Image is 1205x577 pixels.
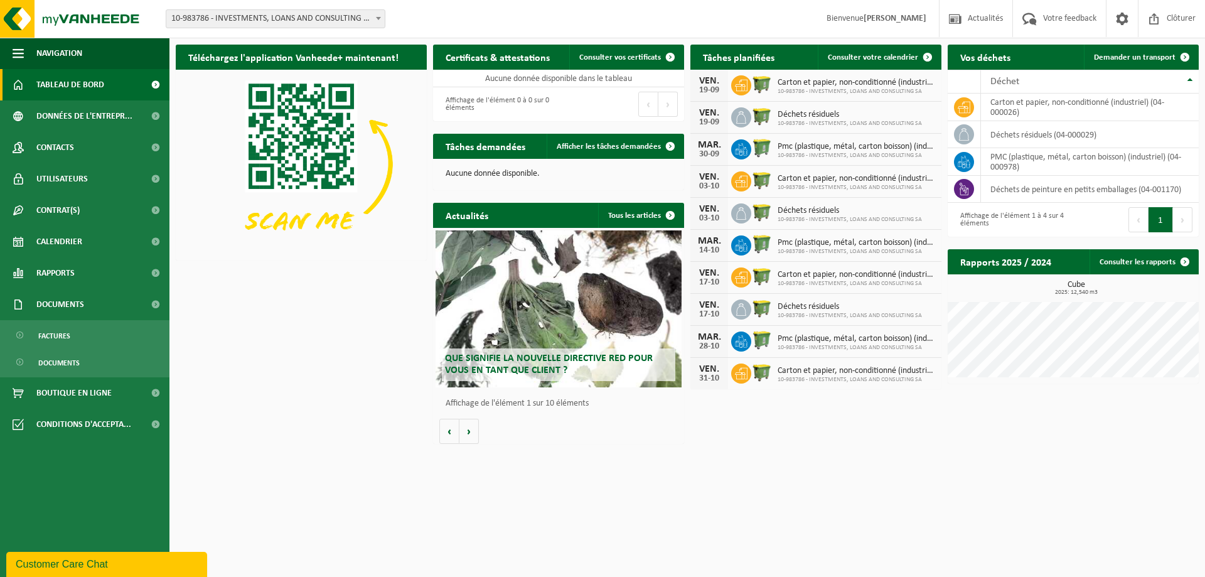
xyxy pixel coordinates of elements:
[1090,249,1197,274] a: Consulter les rapports
[697,364,722,374] div: VEN.
[697,310,722,319] div: 17-10
[751,234,773,255] img: WB-0770-HPE-GN-50
[778,110,922,120] span: Déchets résiduels
[948,45,1023,69] h2: Vos déchets
[954,281,1199,296] h3: Cube
[446,170,672,178] p: Aucune donnée disponible.
[751,105,773,127] img: WB-1100-HPE-GN-50
[778,142,935,152] span: Pmc (plastique, métal, carton boisson) (industriel)
[981,148,1199,176] td: PMC (plastique, métal, carton boisson) (industriel) (04-000978)
[778,184,935,191] span: 10-983786 - INVESTMENTS, LOANS AND CONSULTING SA
[778,120,922,127] span: 10-983786 - INVESTMENTS, LOANS AND CONSULTING SA
[697,236,722,246] div: MAR.
[598,203,683,228] a: Tous les articles
[36,409,131,440] span: Conditions d'accepta...
[557,143,661,151] span: Afficher les tâches demandées
[778,216,922,224] span: 10-983786 - INVESTMENTS, LOANS AND CONSULTING SA
[981,176,1199,203] td: déchets de peinture en petits emballages (04-001170)
[697,374,722,383] div: 31-10
[778,334,935,344] span: Pmc (plastique, métal, carton boisson) (industriel)
[828,53,918,62] span: Consulter votre calendrier
[778,280,935,288] span: 10-983786 - INVESTMENTS, LOANS AND CONSULTING SA
[697,172,722,182] div: VEN.
[166,10,385,28] span: 10-983786 - INVESTMENTS, LOANS AND CONSULTING SA - TUBIZE
[778,248,935,256] span: 10-983786 - INVESTMENTS, LOANS AND CONSULTING SA
[690,45,787,69] h2: Tâches planifiées
[778,376,935,384] span: 10-983786 - INVESTMENTS, LOANS AND CONSULTING SA
[697,86,722,95] div: 19-09
[981,94,1199,121] td: carton et papier, non-conditionné (industriel) (04-000026)
[751,138,773,159] img: WB-0770-HPE-GN-50
[445,353,653,375] span: Que signifie la nouvelle directive RED pour vous en tant que client ?
[36,69,104,100] span: Tableau de bord
[697,204,722,214] div: VEN.
[697,182,722,191] div: 03-10
[778,270,935,280] span: Carton et papier, non-conditionné (industriel)
[638,92,658,117] button: Previous
[36,163,88,195] span: Utilisateurs
[778,174,935,184] span: Carton et papier, non-conditionné (industriel)
[36,132,74,163] span: Contacts
[38,351,80,375] span: Documents
[36,100,132,132] span: Données de l'entrepr...
[864,14,926,23] strong: [PERSON_NAME]
[697,268,722,278] div: VEN.
[697,118,722,127] div: 19-09
[36,257,75,289] span: Rapports
[433,203,501,227] h2: Actualités
[697,108,722,118] div: VEN.
[36,226,82,257] span: Calendrier
[751,170,773,191] img: WB-1100-HPE-GN-50
[697,300,722,310] div: VEN.
[778,152,935,159] span: 10-983786 - INVESTMENTS, LOANS AND CONSULTING SA
[1149,207,1173,232] button: 1
[176,45,411,69] h2: Téléchargez l'application Vanheede+ maintenant!
[990,77,1019,87] span: Déchet
[697,150,722,159] div: 30-09
[778,78,935,88] span: Carton et papier, non-conditionné (industriel)
[1094,53,1176,62] span: Demander un transport
[697,140,722,150] div: MAR.
[1173,207,1192,232] button: Next
[579,53,661,62] span: Consulter vos certificats
[818,45,940,70] a: Consulter votre calendrier
[954,206,1067,234] div: Affichage de l'élément 1 à 4 sur 4 éléments
[436,230,682,387] a: Que signifie la nouvelle directive RED pour vous en tant que client ?
[954,289,1199,296] span: 2025: 12,540 m3
[751,298,773,319] img: WB-1100-HPE-GN-50
[36,38,82,69] span: Navigation
[751,73,773,95] img: WB-1100-HPE-GN-50
[439,419,459,444] button: Vorige
[697,278,722,287] div: 17-10
[38,324,70,348] span: Factures
[981,121,1199,148] td: déchets résiduels (04-000029)
[176,70,427,258] img: Download de VHEPlus App
[6,549,210,577] iframe: chat widget
[697,246,722,255] div: 14-10
[778,206,922,216] span: Déchets résiduels
[778,302,922,312] span: Déchets résiduels
[459,419,479,444] button: Volgende
[948,249,1064,274] h2: Rapports 2025 / 2024
[446,399,678,408] p: Affichage de l'élément 1 sur 10 éléments
[751,266,773,287] img: WB-1100-HPE-GN-50
[751,202,773,223] img: WB-1100-HPE-GN-50
[36,377,112,409] span: Boutique en ligne
[697,76,722,86] div: VEN.
[778,88,935,95] span: 10-983786 - INVESTMENTS, LOANS AND CONSULTING SA
[3,350,166,374] a: Documents
[569,45,683,70] a: Consulter vos certificats
[3,323,166,347] a: Factures
[547,134,683,159] a: Afficher les tâches demandées
[1128,207,1149,232] button: Previous
[697,214,722,223] div: 03-10
[36,195,80,226] span: Contrat(s)
[778,366,935,376] span: Carton et papier, non-conditionné (industriel)
[778,344,935,352] span: 10-983786 - INVESTMENTS, LOANS AND CONSULTING SA
[658,92,678,117] button: Next
[751,362,773,383] img: WB-1100-HPE-GN-50
[433,134,538,158] h2: Tâches demandées
[439,90,552,118] div: Affichage de l'élément 0 à 0 sur 0 éléments
[166,9,385,28] span: 10-983786 - INVESTMENTS, LOANS AND CONSULTING SA - TUBIZE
